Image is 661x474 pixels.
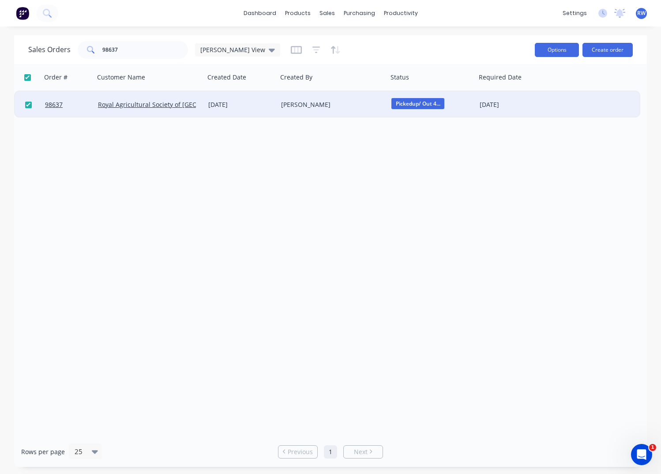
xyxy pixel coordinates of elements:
a: Page 1 is your current page [324,445,337,459]
span: [PERSON_NAME] View [200,45,265,54]
span: 1 [649,444,656,451]
div: products [281,7,315,20]
span: RW [637,9,646,17]
div: [DATE] [480,100,550,109]
a: 98637 [45,91,98,118]
ul: Pagination [274,445,387,459]
div: settings [558,7,591,20]
span: Next [354,447,368,456]
a: Previous page [278,447,317,456]
div: productivity [379,7,422,20]
a: Next page [344,447,383,456]
div: Status [391,73,409,82]
div: Order # [44,73,68,82]
span: Previous [288,447,313,456]
span: 98637 [45,100,63,109]
div: Created Date [207,73,246,82]
button: Options [535,43,579,57]
a: Royal Agricultural Society of [GEOGRAPHIC_DATA] [98,100,243,109]
div: [DATE] [208,100,274,109]
h1: Sales Orders [28,46,71,54]
div: sales [315,7,339,20]
div: purchasing [339,7,379,20]
span: Pickedup/ Out 4... [391,98,444,109]
div: [PERSON_NAME] [281,100,379,109]
a: dashboard [239,7,281,20]
span: Rows per page [21,447,65,456]
div: Required Date [479,73,522,82]
iframe: Intercom live chat [631,444,652,465]
div: Created By [280,73,312,82]
img: Factory [16,7,29,20]
div: Customer Name [97,73,145,82]
button: Create order [582,43,633,57]
input: Search... [102,41,188,59]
